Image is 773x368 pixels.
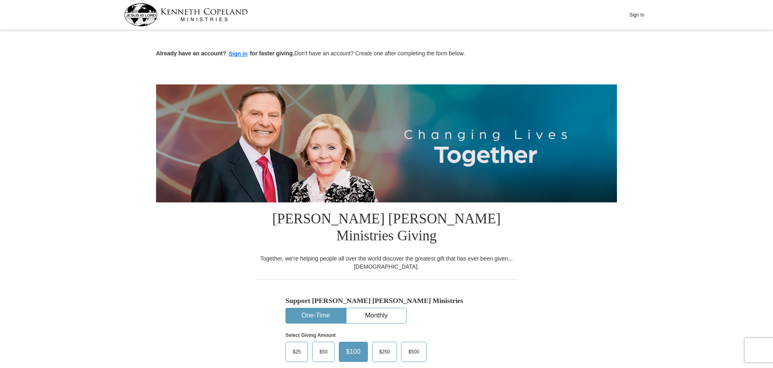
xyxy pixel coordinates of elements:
[286,308,346,323] button: One-Time
[289,346,305,358] span: $25
[124,3,248,26] img: kcm-header-logo.svg
[255,202,518,254] h1: [PERSON_NAME] [PERSON_NAME] Ministries Giving
[315,346,332,358] span: $50
[226,49,250,59] button: Sign in
[156,50,294,57] strong: Already have an account? for faster giving.
[375,346,394,358] span: $250
[255,254,518,271] div: Together, we're helping people all over the world discover the greatest gift that has ever been g...
[285,297,488,305] h5: Support [PERSON_NAME] [PERSON_NAME] Ministries
[404,346,423,358] span: $500
[346,308,406,323] button: Monthly
[156,49,617,59] p: Don't have an account? Create one after completing the form below.
[342,346,365,358] span: $100
[625,8,649,21] button: Sign In
[285,332,336,338] strong: Select Giving Amount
